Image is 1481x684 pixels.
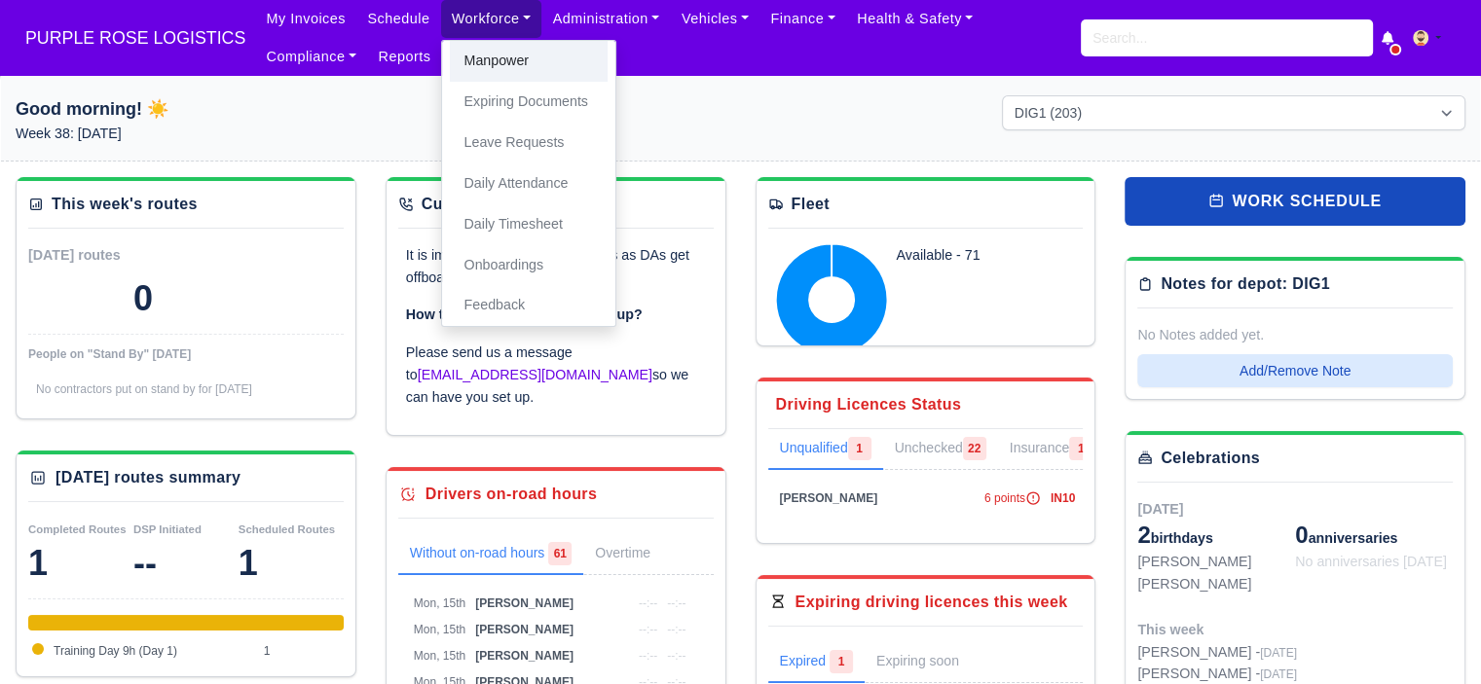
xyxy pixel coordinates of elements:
[475,623,574,636] span: [PERSON_NAME]
[1081,19,1373,56] input: Search...
[239,544,344,583] div: 1
[848,437,871,460] span: 1
[28,523,127,535] small: Completed Routes
[883,429,998,470] a: Unchecked
[450,82,608,123] a: Expiring Documents
[133,544,239,583] div: --
[1260,667,1297,681] span: [DATE]
[56,466,241,489] div: [DATE] routes summary
[239,523,335,535] small: Scheduled Routes
[442,38,575,76] a: Communications
[1137,551,1295,573] div: [PERSON_NAME]
[414,623,465,636] span: Mon, 15th
[548,542,572,565] span: 61
[984,491,1041,505] span: 6 points
[450,285,608,326] a: Feedback
[1384,591,1481,684] iframe: Chat Widget
[768,642,865,683] a: Expired
[133,523,202,535] small: DSP Initiated
[639,596,657,610] span: --:--
[1137,520,1295,551] div: birthdays
[16,123,479,145] p: Week 38: [DATE]
[1161,272,1330,296] div: Notes for depot: DIG1
[414,649,465,663] span: Mon, 15th
[406,304,706,326] p: How to set escalations tracking up?
[776,393,962,416] div: Driving Licences Status
[133,279,153,318] div: 0
[830,650,853,673] span: 1
[28,346,344,362] div: People on "Stand By" [DATE]
[1137,622,1203,637] span: This week
[1260,646,1297,660] span: [DATE]
[418,367,652,382] a: [EMAIL_ADDRESS][DOMAIN_NAME]
[1161,447,1260,470] div: Celebrations
[1137,324,1453,346] div: No Notes added yet.
[639,649,657,663] span: --:--
[16,19,255,57] a: PURPLE ROSE LOGISTICS
[1295,522,1308,548] span: 0
[897,244,1055,267] div: Available - 71
[780,491,878,505] span: [PERSON_NAME]
[1137,501,1183,517] span: [DATE]
[1137,573,1295,595] div: [PERSON_NAME]
[583,534,689,575] a: Overtime
[768,429,883,470] a: Unqualified
[1295,520,1453,551] div: anniversaries
[475,596,574,610] span: [PERSON_NAME]
[1137,354,1453,387] button: Add/Remove Note
[865,642,998,683] a: Expiring soon
[422,193,593,216] div: Customer Escalations
[367,38,441,76] a: Reports
[426,483,597,506] div: Drivers on-road hours
[406,244,706,289] p: It is imperative to track escalations as DAs get offboarded with
[36,382,252,396] span: No contractors put on stand by for [DATE]
[54,644,177,658] span: Training Day 9h (Day 1)
[28,544,133,583] div: 1
[450,204,608,245] a: Daily Timesheet
[16,18,255,57] span: PURPLE ROSE LOGISTICS
[667,623,685,636] span: --:--
[259,638,344,665] td: 1
[796,591,1068,614] div: Expiring driving licences this week
[28,244,186,267] div: [DATE] routes
[1137,641,1297,664] div: [PERSON_NAME] -
[1137,522,1150,548] span: 2
[398,534,584,575] a: Without on-road hours
[963,437,986,460] span: 22
[414,596,465,610] span: Mon, 15th
[450,245,608,286] a: Onboardings
[639,623,657,636] span: --:--
[792,193,830,216] div: Fleet
[475,649,574,663] span: [PERSON_NAME]
[667,649,685,663] span: --:--
[406,342,706,408] p: Please send us a message to so we can have you set up.
[450,123,608,163] a: Leave Requests
[450,163,608,204] a: Daily Attendance
[52,193,198,216] div: This week's routes
[450,41,608,82] a: Manpower
[28,615,344,630] div: Training Day 9h (Day 1)
[667,596,685,610] span: --:--
[1125,177,1465,226] a: work schedule
[255,38,367,76] a: Compliance
[16,95,479,123] h1: Good morning! ☀️
[1295,554,1447,569] span: No anniversaries [DATE]
[998,429,1104,470] a: Insurance
[1051,491,1075,505] span: IN10
[1069,437,1092,460] span: 1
